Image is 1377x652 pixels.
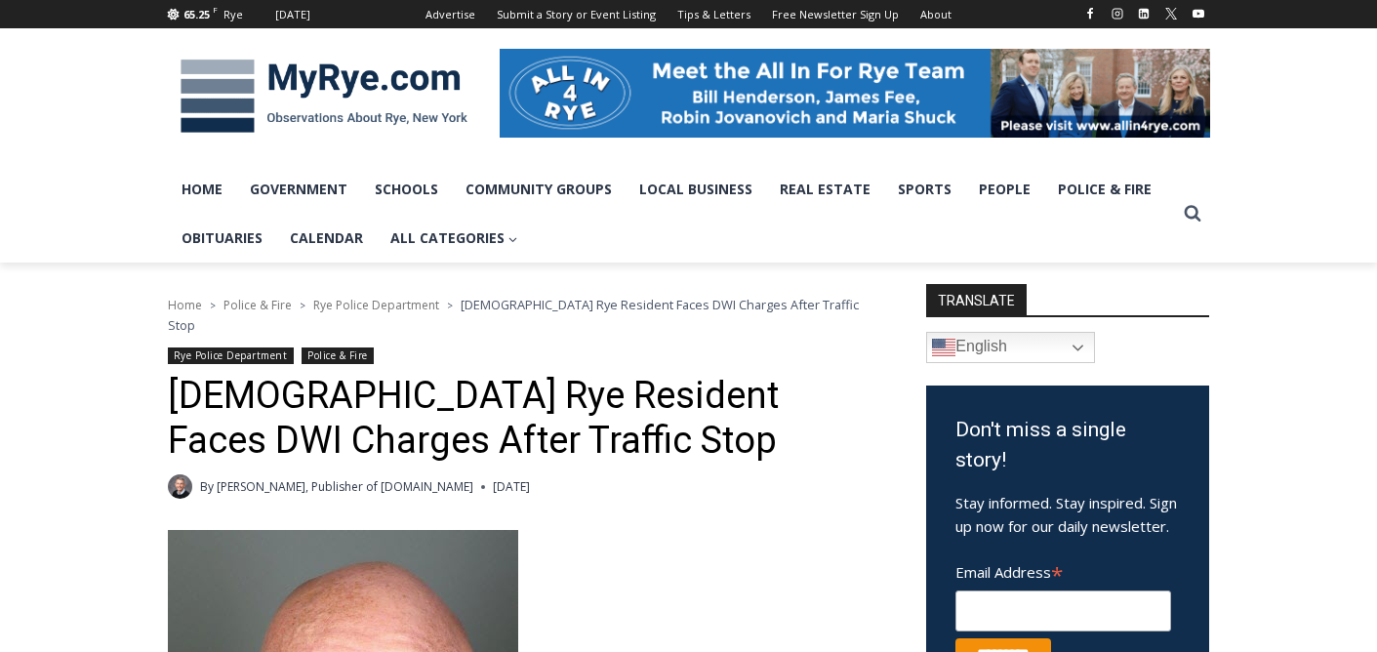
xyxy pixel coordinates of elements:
a: Obituaries [168,214,276,263]
a: Home [168,165,236,214]
a: Real Estate [766,165,884,214]
a: All Categories [377,214,532,263]
a: English [926,332,1095,363]
a: Government [236,165,361,214]
div: [DATE] [275,6,310,23]
a: Facebook [1078,2,1102,25]
span: [DEMOGRAPHIC_DATA] Rye Resident Faces DWI Charges After Traffic Stop [168,296,859,333]
div: Rye [223,6,243,23]
span: 65.25 [183,7,210,21]
a: Schools [361,165,452,214]
a: Community Groups [452,165,626,214]
a: People [965,165,1044,214]
a: Instagram [1106,2,1129,25]
a: YouTube [1187,2,1210,25]
nav: Breadcrumbs [168,295,875,335]
span: > [210,299,216,312]
span: F [213,4,218,15]
nav: Primary Navigation [168,165,1175,264]
span: All Categories [390,227,518,249]
a: Local Business [626,165,766,214]
a: Police & Fire [302,347,374,364]
time: [DATE] [493,477,530,496]
span: > [300,299,305,312]
button: View Search Form [1175,196,1210,231]
a: Sports [884,165,965,214]
p: Stay informed. Stay inspired. Sign up now for our daily newsletter. [955,491,1180,538]
a: Rye Police Department [168,347,294,364]
span: > [447,299,453,312]
a: Calendar [276,214,377,263]
h1: [DEMOGRAPHIC_DATA] Rye Resident Faces DWI Charges After Traffic Stop [168,374,875,463]
img: MyRye.com [168,46,480,147]
strong: TRANSLATE [926,284,1027,315]
img: en [932,336,955,359]
a: Linkedin [1132,2,1155,25]
a: X [1159,2,1183,25]
h3: Don't miss a single story! [955,415,1180,476]
span: By [200,477,214,496]
a: Rye Police Department [313,297,439,313]
a: [PERSON_NAME], Publisher of [DOMAIN_NAME] [217,478,473,495]
a: Police & Fire [1044,165,1165,214]
img: All in for Rye [500,49,1210,137]
a: Author image [168,474,192,499]
a: Police & Fire [223,297,292,313]
a: Home [168,297,202,313]
label: Email Address [955,552,1171,588]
